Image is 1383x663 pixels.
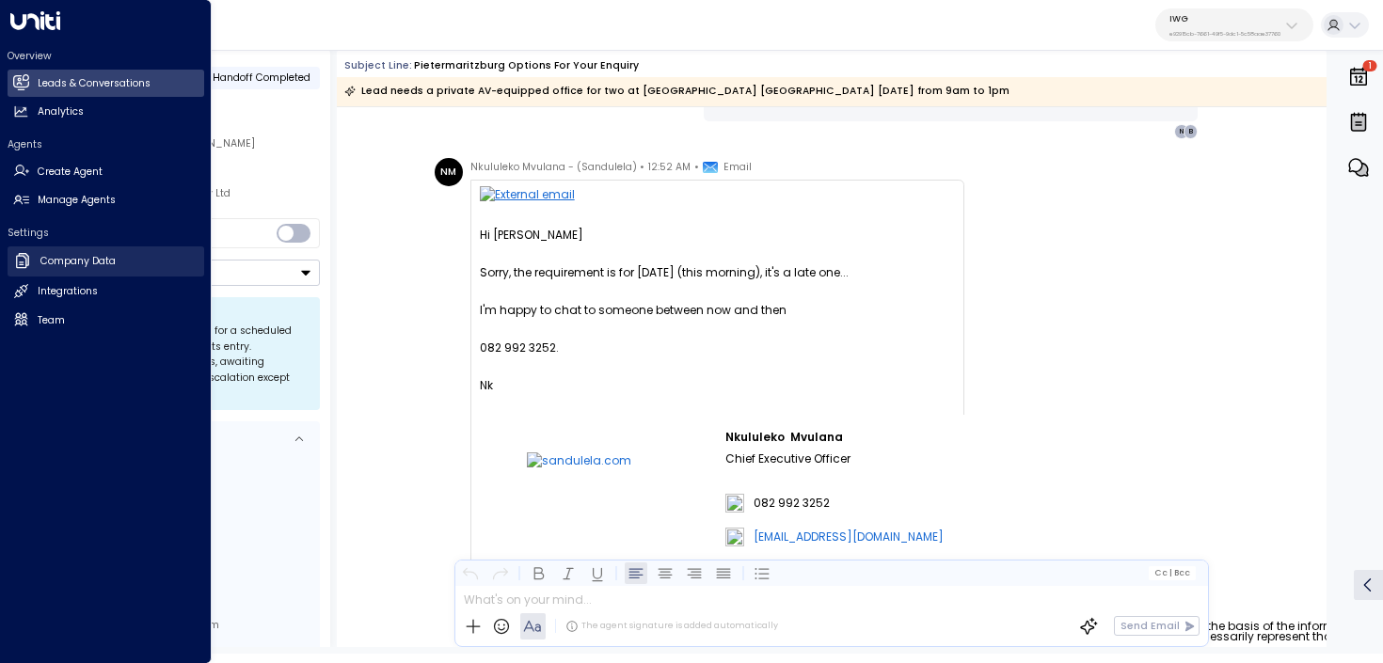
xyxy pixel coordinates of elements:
span: Email [723,158,752,177]
a: Analytics [8,99,204,126]
div: NM [435,158,463,186]
span: | [1168,568,1171,577]
h2: Manage Agents [38,193,116,208]
div: Lead needs a private AV-equipped office for two at [GEOGRAPHIC_DATA] [GEOGRAPHIC_DATA] [DATE] fro... [344,82,1009,101]
a: [EMAIL_ADDRESS][DOMAIN_NAME] [754,529,944,545]
button: Cc|Bcc [1149,566,1196,579]
span: 1 [1363,60,1377,71]
div: Nk [480,377,955,394]
h2: Analytics [38,104,84,119]
a: Leads & Conversations [8,70,204,97]
span: Handoff Completed [213,71,310,85]
h2: Overview [8,49,204,63]
p: IWG [1169,13,1280,24]
a: Team [8,307,204,334]
div: B [1184,124,1199,139]
img: External email [480,186,955,210]
span: • [694,158,699,177]
div: I'm happy to chat to someone between now and then [480,302,955,319]
div: 082 992 3252. [480,339,955,356]
div: Sorry, the requirement is for [DATE] (this morning), it's a late one... [480,264,955,281]
div: Hi [PERSON_NAME] [480,227,955,244]
h2: Settings [8,226,204,240]
span: • [640,158,644,177]
h2: Agents [8,137,204,151]
img: cebf0d05-56ee-4c9a-a278-ce5443e54ac2 [725,494,744,513]
span: Mvulana [790,429,843,446]
h2: Company Data [40,254,116,269]
a: Integrations [8,278,204,306]
button: IWGe92915cb-7661-49f5-9dc1-5c58aae37760 [1155,8,1313,41]
button: Redo [488,561,511,584]
a: Manage Agents [8,187,204,214]
h2: Integrations [38,284,98,299]
div: Pietermaritzburg options for your enquiry [414,58,639,73]
span: Subject Line: [344,58,412,72]
div: The agent signature is added automatically [565,620,778,633]
span: Nkululeko [725,429,785,446]
a: Company Data [8,246,204,276]
div: N [1174,124,1189,139]
a: https://sandulela.com/ [527,452,637,584]
button: 1 [1343,56,1375,98]
div: 082 992 3252 [754,495,830,512]
img: e27218b9-97c9-4302-bbdf-d6129dc1621a [683,419,688,608]
button: Undo [459,561,482,584]
h2: Leads & Conversations [38,76,151,91]
div: Chief Executive Officer [725,450,850,467]
span: Cc Bcc [1154,568,1190,577]
a: Create Agent [8,158,204,185]
h2: Create Agent [38,165,103,180]
img: sandulela.com [527,452,637,584]
img: 4d5860f8-ca7f-47f3-8c6d-d11032f2e479 [725,528,744,546]
h2: Team [38,313,65,328]
span: Nkululeko Mvulana - (Sandulela) [470,158,637,177]
p: e92915cb-7661-49f5-9dc1-5c58aae37760 [1169,30,1280,38]
span: 12:52 AM [648,158,691,177]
